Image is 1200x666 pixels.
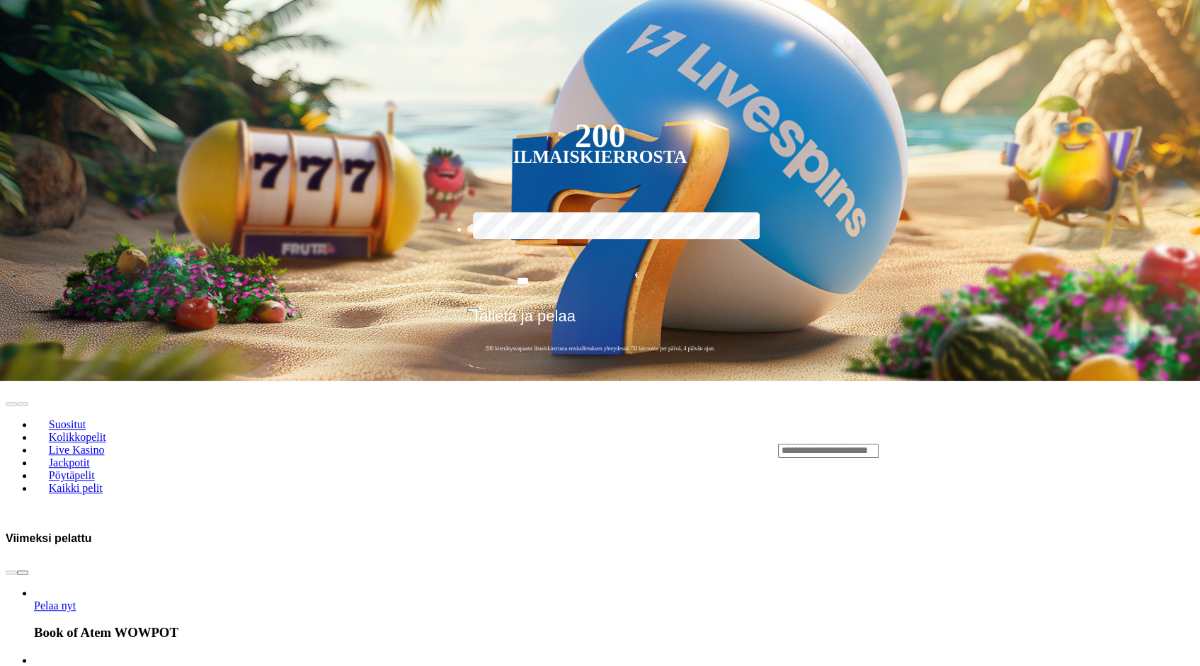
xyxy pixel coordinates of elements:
a: Kolikkopelit [34,427,120,448]
header: Lobby [6,381,1194,519]
input: Search [778,444,879,458]
h3: Viimeksi pelattu [6,532,92,545]
span: € [479,303,483,311]
span: Suositut [43,418,91,430]
button: next slide [17,570,28,575]
a: Book of Atem WOWPOT [34,599,76,612]
span: Live Kasino [43,444,110,456]
a: Jackpotit [34,452,104,473]
nav: Lobby [6,394,750,506]
span: Kaikki pelit [43,482,108,494]
label: €50 [469,210,552,251]
button: next slide [17,402,28,406]
label: €150 [559,210,641,251]
button: Talleta ja pelaa [467,306,733,336]
div: 200 [574,127,625,144]
div: Ilmaiskierrosta [513,149,687,166]
span: Jackpotit [43,457,96,469]
a: Suositut [34,414,101,435]
h3: Book of Atem WOWPOT [34,625,1194,641]
span: Pöytäpelit [43,469,101,481]
a: Live Kasino [34,440,119,461]
span: Kolikkopelit [43,431,112,443]
button: prev slide [6,402,17,406]
article: Book of Atem WOWPOT [34,587,1194,641]
span: € [635,269,639,282]
button: prev slide [6,570,17,575]
a: Kaikki pelit [34,478,118,499]
a: Pöytäpelit [34,465,109,486]
span: 200 kierrätysvapaata ilmaiskierrosta ensitalletuksen yhteydessä. 50 kierrosta per päivä, 4 päivän... [467,345,733,352]
span: Pelaa nyt [34,599,76,612]
span: Talleta ja pelaa [472,307,576,335]
label: €250 [648,210,731,251]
